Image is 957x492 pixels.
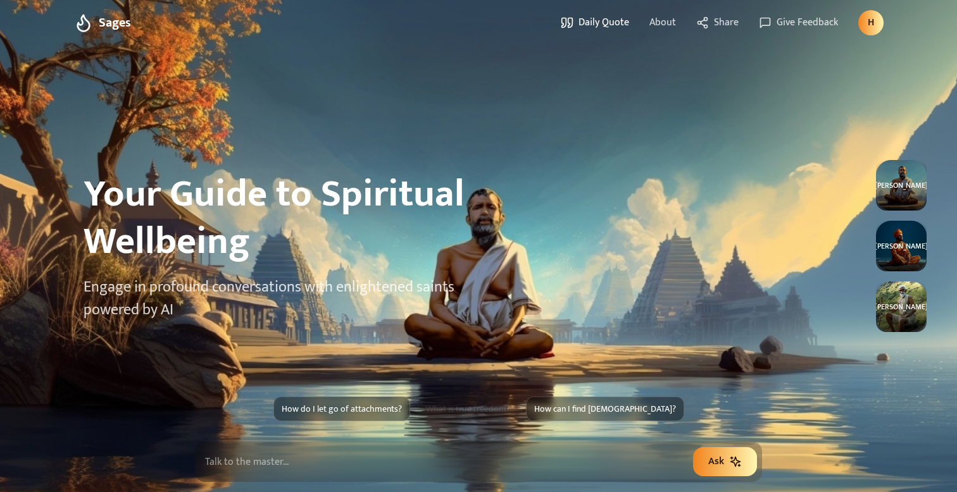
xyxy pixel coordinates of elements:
[561,15,629,30] a: Daily Quote
[73,10,884,35] nav: Main navigation
[73,13,131,33] a: Sages - Home
[875,180,928,191] p: [PERSON_NAME]
[777,15,838,30] span: Give Feedback
[579,15,629,30] span: Daily Quote
[649,15,676,30] button: About Sages
[696,15,739,30] button: Share Sages
[195,441,762,482] input: Talk to the master...
[875,240,928,252] p: [PERSON_NAME]
[858,10,884,35] button: H
[708,454,724,469] span: Ask
[526,397,684,421] button: How can I find [DEMOGRAPHIC_DATA]?
[418,397,518,421] button: What is true freedom?
[99,13,131,32] span: Sages
[714,15,739,30] span: Share
[875,301,928,312] p: [PERSON_NAME]
[759,15,838,30] button: Give Feedback
[273,397,410,421] button: How do I let go of attachments?
[693,447,757,476] button: Ask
